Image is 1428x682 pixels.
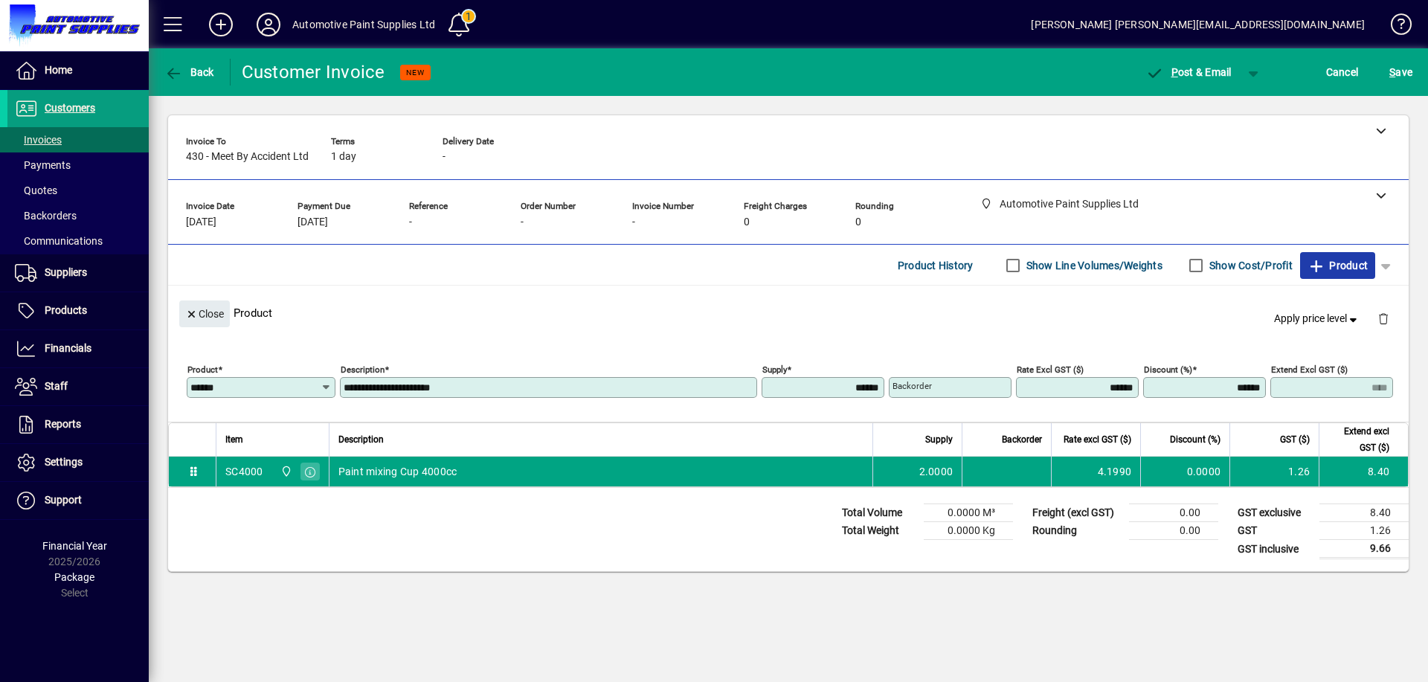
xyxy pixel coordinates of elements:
span: 0 [855,216,861,228]
a: Suppliers [7,254,149,292]
app-page-header-button: Back [149,59,231,86]
span: - [443,151,446,163]
a: Backorders [7,203,149,228]
div: Customer Invoice [242,60,385,84]
span: ost & Email [1145,66,1232,78]
span: [DATE] [297,216,328,228]
a: Financials [7,330,149,367]
span: Product [1308,254,1368,277]
td: 1.26 [1319,522,1409,540]
mat-label: Backorder [892,381,932,391]
a: Settings [7,444,149,481]
span: Cancel [1326,60,1359,84]
div: 4.1990 [1061,464,1131,479]
span: Quotes [15,184,57,196]
span: Payments [15,159,71,171]
a: Support [7,482,149,519]
app-page-header-button: Close [176,306,234,320]
span: Reports [45,418,81,430]
button: Delete [1366,300,1401,336]
span: Package [54,571,94,583]
div: SC4000 [225,464,263,479]
span: Staff [45,380,68,392]
a: Staff [7,368,149,405]
div: Automotive Paint Supplies Ltd [292,13,435,36]
button: Cancel [1322,59,1363,86]
span: Product History [898,254,974,277]
span: Extend excl GST ($) [1328,423,1389,456]
span: 430 - Meet By Accident Ltd [186,151,309,163]
label: Show Cost/Profit [1206,258,1293,273]
td: 0.0000 [1140,457,1229,486]
span: 1 day [331,151,356,163]
span: Home [45,64,72,76]
span: Rate excl GST ($) [1064,431,1131,448]
a: Quotes [7,178,149,203]
span: GST ($) [1280,431,1310,448]
span: Automotive Paint Supplies Ltd [277,463,294,480]
span: ave [1389,60,1412,84]
span: S [1389,66,1395,78]
button: Back [161,59,218,86]
span: Supply [925,431,953,448]
a: Home [7,52,149,89]
td: 0.00 [1129,504,1218,522]
td: Rounding [1025,522,1129,540]
button: Save [1386,59,1416,86]
div: [PERSON_NAME] [PERSON_NAME][EMAIL_ADDRESS][DOMAIN_NAME] [1031,13,1365,36]
div: Product [168,286,1409,340]
mat-label: Rate excl GST ($) [1017,364,1084,375]
td: 9.66 [1319,540,1409,559]
td: 8.40 [1319,457,1408,486]
td: 0.0000 Kg [924,522,1013,540]
td: GST inclusive [1230,540,1319,559]
app-page-header-button: Delete [1366,312,1401,325]
span: Apply price level [1274,311,1360,326]
mat-label: Supply [762,364,787,375]
span: - [632,216,635,228]
span: Communications [15,235,103,247]
span: Suppliers [45,266,87,278]
button: Add [197,11,245,38]
button: Profile [245,11,292,38]
span: 2.0000 [919,464,953,479]
span: Close [185,302,224,326]
span: Settings [45,456,83,468]
mat-label: Product [187,364,218,375]
td: Total Weight [834,522,924,540]
span: Customers [45,102,95,114]
span: Financial Year [42,540,107,552]
a: Knowledge Base [1380,3,1409,51]
a: Invoices [7,127,149,152]
span: 0 [744,216,750,228]
a: Communications [7,228,149,254]
mat-label: Discount (%) [1144,364,1192,375]
button: Post & Email [1138,59,1239,86]
span: - [521,216,524,228]
span: NEW [406,68,425,77]
mat-label: Description [341,364,385,375]
span: Description [338,431,384,448]
button: Apply price level [1268,306,1366,332]
td: GST exclusive [1230,504,1319,522]
td: 0.0000 M³ [924,504,1013,522]
span: Discount (%) [1170,431,1220,448]
td: 8.40 [1319,504,1409,522]
td: 1.26 [1229,457,1319,486]
td: Freight (excl GST) [1025,504,1129,522]
mat-label: Extend excl GST ($) [1271,364,1348,375]
span: Products [45,304,87,316]
span: Backorders [15,210,77,222]
td: Total Volume [834,504,924,522]
span: Financials [45,342,91,354]
button: Product [1300,252,1375,279]
td: 0.00 [1129,522,1218,540]
span: Support [45,494,82,506]
span: Item [225,431,243,448]
a: Payments [7,152,149,178]
span: Paint mixing Cup 4000cc [338,464,457,479]
span: Back [164,66,214,78]
span: P [1171,66,1178,78]
span: - [409,216,412,228]
span: [DATE] [186,216,216,228]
